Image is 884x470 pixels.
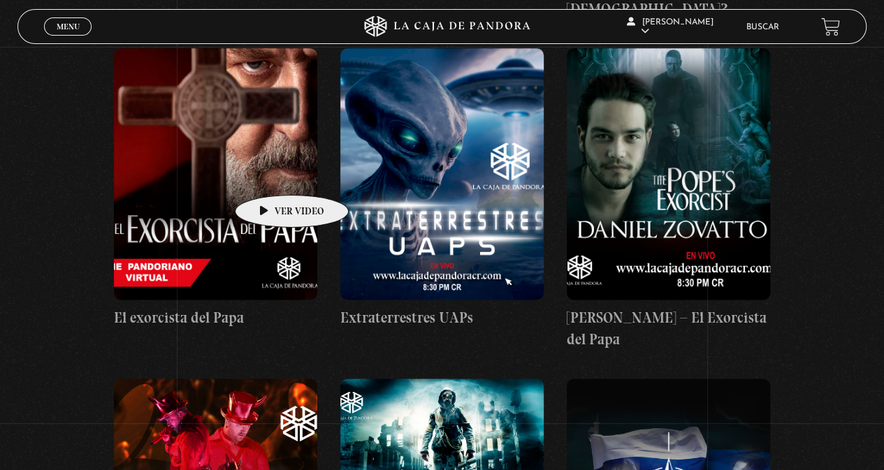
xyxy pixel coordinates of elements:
a: Extraterrestres UAPs [340,48,544,329]
a: [PERSON_NAME] – El Exorcista del Papa [567,48,770,351]
span: Menu [57,22,80,31]
a: View your shopping cart [821,17,840,36]
h4: Extraterrestres UAPs [340,307,544,329]
a: El exorcista del Papa [114,48,317,329]
span: [PERSON_NAME] [627,18,713,36]
h4: El exorcista del Papa [114,307,317,329]
h4: [PERSON_NAME] – El Exorcista del Papa [567,307,770,351]
a: Buscar [746,23,779,31]
span: Cerrar [52,34,85,44]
